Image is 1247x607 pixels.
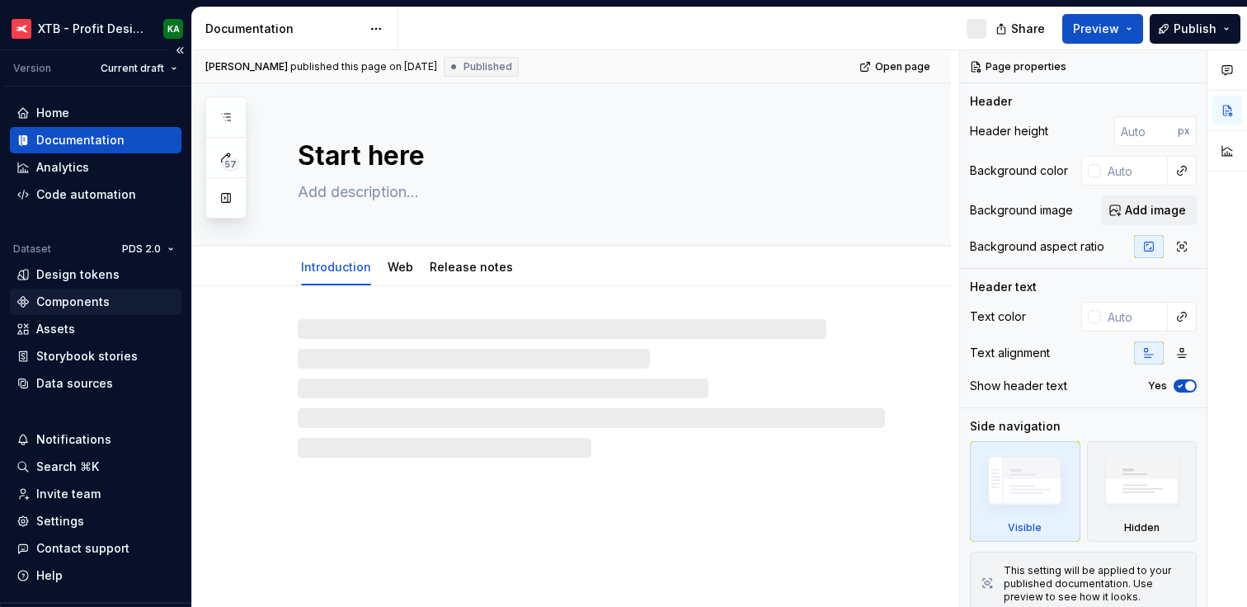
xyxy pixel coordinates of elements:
[10,426,181,453] button: Notifications
[970,308,1026,325] div: Text color
[36,431,111,448] div: Notifications
[36,513,84,529] div: Settings
[464,60,512,73] span: Published
[294,249,378,284] div: Introduction
[1004,564,1186,604] div: This setting will be applied to your published documentation. Use preview to see how it looks.
[10,127,181,153] a: Documentation
[1101,156,1168,186] input: Auto
[1124,521,1160,534] div: Hidden
[987,14,1056,44] button: Share
[168,39,191,62] button: Collapse sidebar
[875,60,930,73] span: Open page
[101,62,164,75] span: Current draft
[1073,21,1119,37] span: Preview
[423,249,520,284] div: Release notes
[854,55,938,78] a: Open page
[970,345,1050,361] div: Text alignment
[1008,521,1042,534] div: Visible
[388,260,413,274] a: Web
[36,321,75,337] div: Assets
[10,289,181,315] a: Components
[10,154,181,181] a: Analytics
[290,60,437,73] div: published this page on [DATE]
[122,242,161,256] span: PDS 2.0
[1174,21,1216,37] span: Publish
[1150,14,1240,44] button: Publish
[36,567,63,584] div: Help
[10,100,181,126] a: Home
[205,21,361,37] div: Documentation
[1148,379,1167,393] label: Yes
[970,279,1037,295] div: Header text
[36,540,129,557] div: Contact support
[13,242,51,256] div: Dataset
[93,57,185,80] button: Current draft
[36,294,110,310] div: Components
[3,11,188,46] button: XTB - Profit Design SystemKA
[167,22,180,35] div: KA
[10,370,181,397] a: Data sources
[12,19,31,39] img: 69bde2f7-25a0-4577-ad58-aa8b0b39a544.png
[36,486,101,502] div: Invite team
[381,249,420,284] div: Web
[1101,195,1197,225] button: Add image
[10,508,181,534] a: Settings
[970,418,1061,435] div: Side navigation
[36,375,113,392] div: Data sources
[10,481,181,507] a: Invite team
[10,535,181,562] button: Contact support
[13,62,51,75] div: Version
[36,348,138,365] div: Storybook stories
[36,132,125,148] div: Documentation
[970,378,1067,394] div: Show header text
[1087,441,1198,542] div: Hidden
[36,105,69,121] div: Home
[36,459,99,475] div: Search ⌘K
[1178,125,1190,138] p: px
[10,454,181,480] button: Search ⌘K
[1114,116,1178,146] input: Auto
[294,136,882,176] textarea: Start here
[970,202,1073,219] div: Background image
[205,60,288,73] span: [PERSON_NAME]
[115,238,181,261] button: PDS 2.0
[36,159,89,176] div: Analytics
[970,162,1068,179] div: Background color
[1101,302,1168,332] input: Auto
[970,93,1012,110] div: Header
[1011,21,1045,37] span: Share
[10,343,181,369] a: Storybook stories
[10,562,181,589] button: Help
[970,238,1104,255] div: Background aspect ratio
[970,123,1048,139] div: Header height
[10,181,181,208] a: Code automation
[38,21,144,37] div: XTB - Profit Design System
[10,316,181,342] a: Assets
[1125,202,1186,219] span: Add image
[301,260,371,274] a: Introduction
[36,186,136,203] div: Code automation
[36,266,120,283] div: Design tokens
[430,260,513,274] a: Release notes
[10,261,181,288] a: Design tokens
[222,158,239,171] span: 57
[970,441,1080,542] div: Visible
[1062,14,1143,44] button: Preview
